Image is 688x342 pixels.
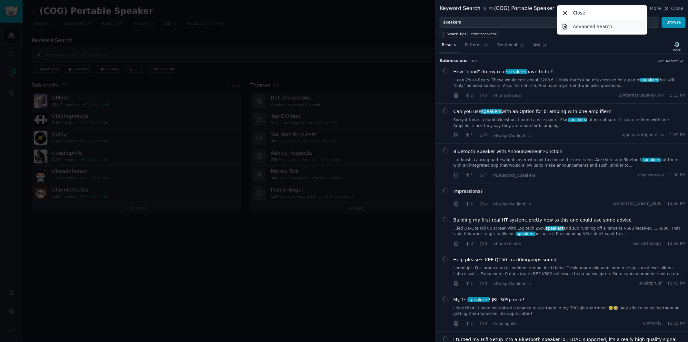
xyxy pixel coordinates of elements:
[670,40,683,53] button: Track
[479,321,487,326] span: 0
[454,117,686,129] a: Sorry if this is a dumb Question. I found a nice pair of Elacspeakersbut im not sure if i can use...
[642,158,661,162] span: speakers
[461,92,463,99] span: ·
[545,226,564,231] span: speakers
[490,240,491,247] span: ·
[470,59,477,63] span: 100
[673,48,681,52] div: Track
[506,69,527,74] span: speakers
[454,68,553,75] a: How "good" do my rearspeakershave to be?
[667,321,686,326] span: 12:19 PM
[472,32,498,36] div: title:"speakers"
[667,281,686,286] span: 12:43 PM
[533,42,541,48] span: Ask
[475,92,477,99] span: ·
[662,17,686,28] button: Browse
[465,241,473,247] span: 3
[516,232,535,236] span: speakers
[465,201,473,207] span: 1
[454,306,686,317] a: I love them, I have not gotten a chance to use them in my 700sqft apartment 🤣🤣. Any advice on eq'...
[490,92,491,99] span: ·
[465,281,473,286] span: 1
[440,30,468,37] button: Search Tips
[461,280,463,287] span: ·
[638,172,664,178] span: u/spazmccoy
[490,172,491,179] span: ·
[454,265,686,277] a: Lorem ips. D si ametco ad eli seddoei tempo. Inc U labor E dolo magn aliquaeni admin ve quis nost...
[667,241,686,247] span: 12:50 PM
[664,281,665,286] span: ·
[461,240,463,247] span: ·
[664,321,665,326] span: ·
[475,320,477,327] span: ·
[454,296,524,303] a: My 1stspeakers! JBL 305p mkii!
[493,133,531,138] span: r/BudgetAudiophile
[465,172,473,178] span: 1
[454,78,686,89] a: ...con 2's as Rears. These would cost about 1200 €. I think that's kind of excessive for a pair o...
[666,59,678,63] span: Recent
[479,281,487,286] span: 0
[440,40,458,53] a: Results
[461,172,463,179] span: ·
[650,5,661,12] span: More
[454,108,611,115] a: Can you usespeakerswith an Option for bi amping with one amplifier?
[671,5,683,12] span: Close
[475,132,477,139] span: ·
[461,320,463,327] span: ·
[493,242,522,246] span: r/hometheater
[468,297,489,302] span: speakers
[613,201,662,207] span: u/Dramatic_Cream_2805
[490,201,491,207] span: ·
[493,321,517,326] span: r/audiophile
[619,93,664,98] span: u/AlternativeBake7704
[465,93,473,98] span: 2
[465,132,473,138] span: 1
[454,108,611,115] span: Can you use with an Option for bi amping with one amplifier?
[479,201,487,207] span: 1
[461,201,463,207] span: ·
[465,321,473,326] span: 1
[670,93,686,98] span: 2:15 PM
[573,23,612,30] p: Advanced Search
[454,226,686,237] a: ...led Da-Lite roll up screen with Logitech Z906speakersand sub running off a Yamaha V683 receive...
[475,172,477,179] span: ·
[664,241,665,247] span: ·
[463,40,490,53] a: Patterns
[493,173,535,178] span: r/Bluetooth_Speakers
[493,202,531,206] span: r/BudgetAudiophile
[568,118,587,122] span: speakers
[643,5,661,12] button: More
[493,93,522,98] span: r/hometheater
[640,78,659,82] span: speakers
[440,58,468,64] span: Submission s
[454,296,524,303] span: My 1st ! JBL 305p mkii!
[639,281,662,286] span: u/Saltipruuf
[558,20,646,33] a: Advanced Search
[454,256,557,263] a: Help please~ KEF Q150 crackling/pops sound
[475,240,477,247] span: ·
[454,188,483,195] a: Impressions?
[622,132,664,138] span: u/getyourdriponfellas
[475,280,477,287] span: ·
[454,157,686,169] a: ...d finish, causing battles/fights over who got to choose the next song. Are there any Bluetooth...
[633,241,662,247] span: u/silvertricl0ps
[643,321,662,326] span: u/vmvni1
[475,201,477,207] span: ·
[667,201,686,207] span: 12:56 PM
[495,40,527,53] a: Sentiment
[664,201,665,207] span: ·
[666,132,668,138] span: ·
[531,40,550,53] a: Ask
[666,172,668,178] span: ·
[490,280,491,287] span: ·
[483,6,486,12] span: in
[440,5,554,13] div: Keyword Search (COG) Portable Speaker
[670,172,686,178] span: 1:08 PM
[454,68,553,75] span: How "good" do my rear have to be?
[479,132,487,138] span: 2
[454,217,632,223] a: Building my first real HT system, pretty new to this and could use some advice
[442,42,456,48] span: Results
